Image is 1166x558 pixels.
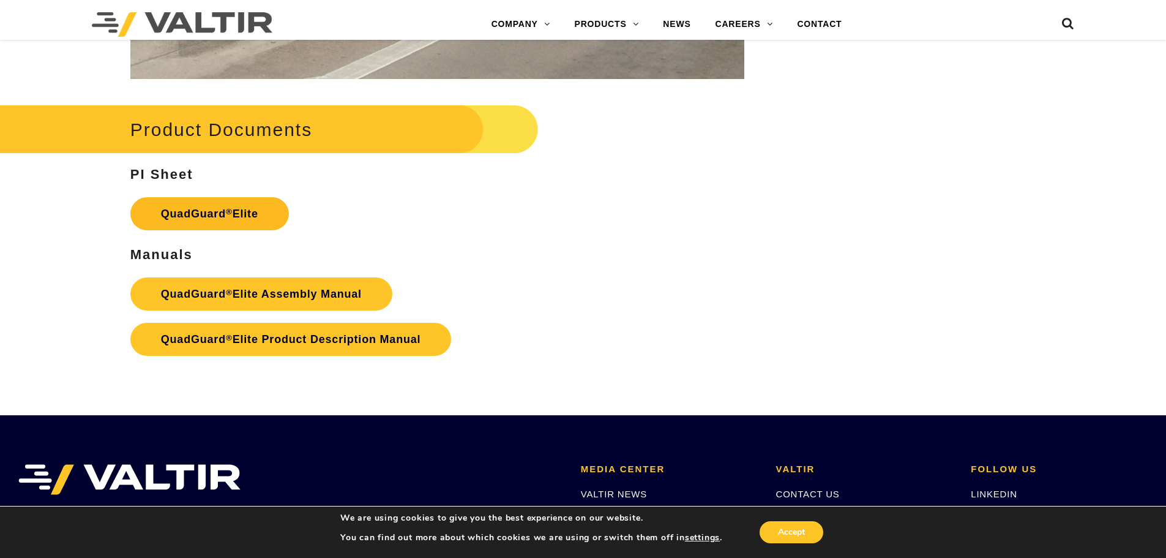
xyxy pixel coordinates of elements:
a: CONTACT [785,12,854,37]
button: settings [685,532,720,543]
h2: VALTIR [776,464,953,475]
a: QuadGuard®Elite Assembly Manual [130,277,392,311]
strong: PI Sheet [130,167,193,182]
a: LINKEDIN [971,489,1017,499]
p: We are using cookies to give you the best experience on our website. [340,513,722,524]
a: COMPANY [479,12,562,37]
button: Accept [760,521,823,543]
a: VALTIR NEWS [581,489,647,499]
img: VALTIR [18,464,241,495]
a: NEWS [651,12,703,37]
img: Valtir [92,12,272,37]
h2: FOLLOW US [971,464,1148,475]
h2: MEDIA CENTER [581,464,758,475]
p: You can find out more about which cookies we are using or switch them off in . [340,532,722,543]
a: QuadGuard®Elite [130,197,289,230]
a: CAREERS [703,12,785,37]
a: CONTACT US [776,489,840,499]
strong: Manuals [130,247,193,262]
sup: ® [226,288,233,297]
sup: ® [226,207,233,216]
a: QuadGuard®Elite Product Description Manual [130,323,452,356]
sup: ® [226,333,233,342]
a: PRODUCTS [562,12,651,37]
